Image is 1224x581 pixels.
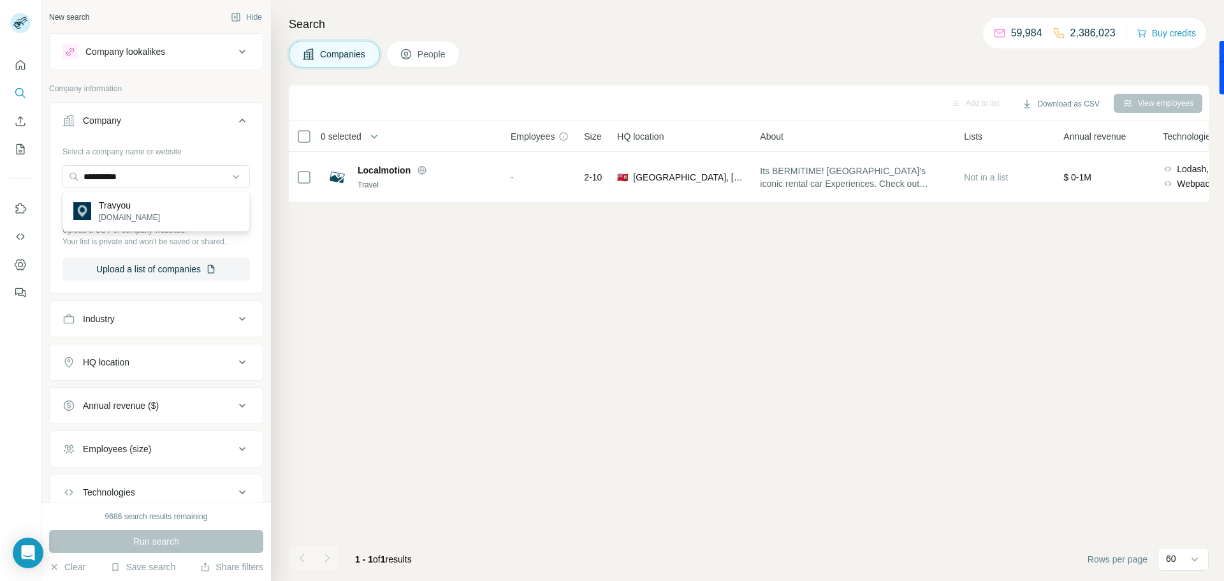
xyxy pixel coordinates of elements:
[83,356,129,369] div: HQ location
[327,167,347,188] img: Logo of Localmotion
[1063,172,1091,182] span: $ 0-1M
[50,434,263,464] button: Employees (size)
[50,304,263,334] button: Industry
[83,114,121,127] div: Company
[62,141,250,158] div: Select a company name or website
[62,258,250,281] button: Upload a list of companies
[50,390,263,421] button: Annual revenue ($)
[358,164,411,177] span: Localmotion
[49,11,89,23] div: New search
[105,511,208,522] div: 9686 search results remaining
[10,253,31,276] button: Dashboard
[110,561,175,573] button: Save search
[99,212,160,223] p: [DOMAIN_NAME]
[1088,553,1147,566] span: Rows per page
[62,236,250,247] p: Your list is private and won't be saved or shared.
[1070,26,1116,41] p: 2,386,023
[1163,130,1215,143] span: Technologies
[584,130,601,143] span: Size
[10,281,31,304] button: Feedback
[10,225,31,248] button: Use Surfe API
[1011,26,1042,41] p: 59,984
[1137,24,1196,42] button: Buy credits
[289,15,1209,33] h4: Search
[83,313,115,325] div: Industry
[1166,552,1176,565] p: 60
[49,561,85,573] button: Clear
[381,554,386,564] span: 1
[50,477,263,508] button: Technologies
[83,399,159,412] div: Annual revenue ($)
[83,443,151,455] div: Employees (size)
[1177,163,1209,175] span: Lodash,
[760,130,783,143] span: About
[1063,130,1126,143] span: Annual revenue
[355,554,373,564] span: 1 - 1
[964,172,1008,182] span: Not in a list
[1177,177,1216,190] span: Webpack,
[49,83,263,94] p: Company information
[85,45,165,58] div: Company lookalikes
[10,82,31,105] button: Search
[320,48,367,61] span: Companies
[10,138,31,161] button: My lists
[222,8,271,27] button: Hide
[511,130,555,143] span: Employees
[633,171,745,184] span: [GEOGRAPHIC_DATA], [GEOGRAPHIC_DATA][PERSON_NAME]
[358,179,495,191] div: Travel
[355,554,412,564] span: results
[617,171,628,184] span: 🇧🇲
[617,130,664,143] span: HQ location
[13,538,43,568] div: Open Intercom Messenger
[964,130,982,143] span: Lists
[50,347,263,378] button: HQ location
[584,171,602,184] span: 2-10
[50,105,263,141] button: Company
[73,202,91,220] img: Travyou
[10,54,31,77] button: Quick start
[418,48,447,61] span: People
[760,165,949,190] span: Its BERMITIME! [GEOGRAPHIC_DATA]'s iconic rental car Experiences. Check out Localmotion to experi...
[10,110,31,133] button: Enrich CSV
[321,130,361,143] span: 0 selected
[10,197,31,220] button: Use Surfe on LinkedIn
[50,36,263,67] button: Company lookalikes
[83,486,135,499] div: Technologies
[99,199,160,212] p: Travyou
[511,172,514,182] span: -
[200,561,263,573] button: Share filters
[1013,94,1108,114] button: Download as CSV
[373,554,381,564] span: of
